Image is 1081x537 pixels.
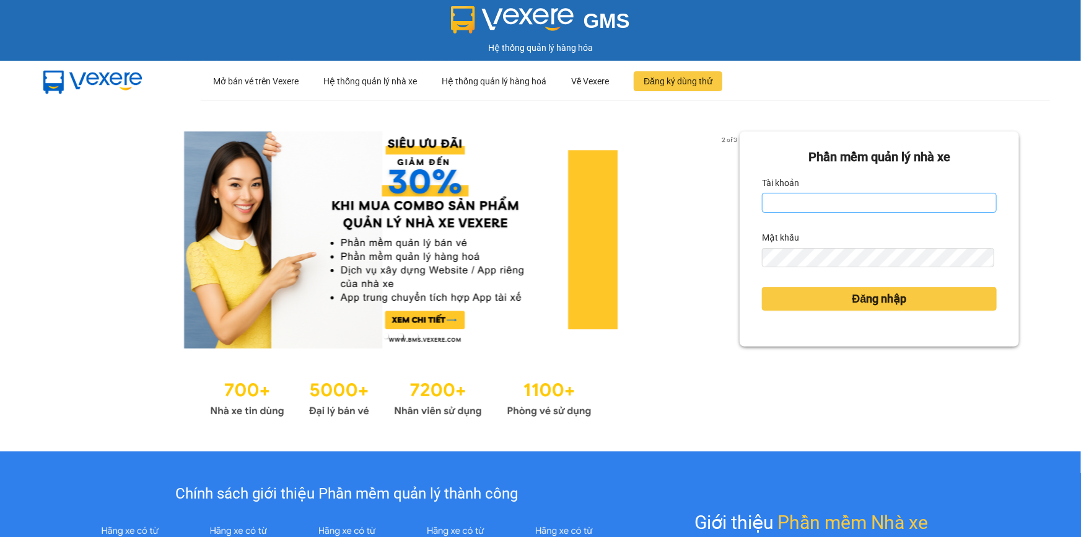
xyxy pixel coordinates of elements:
[31,61,155,102] img: mbUUG5Q.png
[451,6,574,33] img: logo 2
[762,173,799,193] label: Tài khoản
[718,131,740,148] p: 2 of 3
[442,61,546,101] div: Hệ thống quản lý hàng hoá
[571,61,609,101] div: Về Vexere
[634,71,722,91] button: Đăng ký dùng thử
[584,9,630,32] span: GMS
[398,334,403,339] li: slide item 2
[722,131,740,348] button: next slide / item
[778,508,929,537] span: Phần mềm Nhà xe
[762,193,997,213] input: Tài khoản
[76,482,618,506] div: Chính sách giới thiệu Phần mềm quản lý thành công
[762,148,997,167] div: Phần mềm quản lý nhà xe
[852,290,907,308] span: Đăng nhập
[3,41,1078,55] div: Hệ thống quản lý hàng hóa
[323,61,417,101] div: Hệ thống quản lý nhà xe
[210,373,592,420] img: Statistics.png
[695,508,929,537] div: Giới thiệu
[762,228,799,247] label: Mật khẩu
[383,334,388,339] li: slide item 1
[762,287,997,311] button: Đăng nhập
[213,61,299,101] div: Mở bán vé trên Vexere
[451,19,630,29] a: GMS
[62,131,79,348] button: previous slide / item
[762,248,994,268] input: Mật khẩu
[413,334,418,339] li: slide item 3
[644,74,712,88] span: Đăng ký dùng thử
